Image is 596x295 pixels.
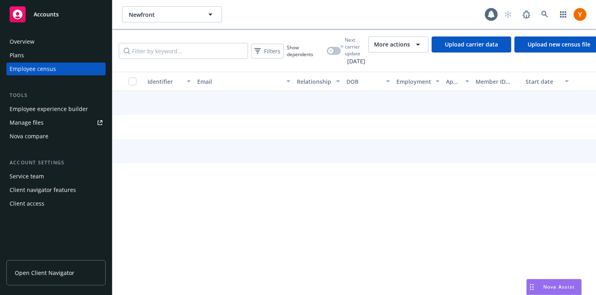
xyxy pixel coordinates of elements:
a: Manage files [6,116,106,129]
img: photo [574,8,586,21]
a: Client access [6,197,106,210]
div: Client access [10,197,44,210]
button: Email [194,72,294,91]
a: Upload carrier data [432,36,511,53]
div: Plans [10,49,24,62]
div: DOB [346,77,381,86]
a: Service team [6,170,106,183]
div: App status [446,77,461,86]
a: Accounts [6,3,106,26]
button: Newfront [122,6,222,22]
span: Accounts [34,11,59,18]
button: Nova Assist [526,279,582,295]
a: Overview [6,35,106,48]
button: Start date [522,72,572,91]
button: Identifier [144,72,194,91]
input: Select all [128,77,136,85]
div: Overview [10,35,34,48]
a: Switch app [555,6,571,22]
div: Member ID status [476,77,519,86]
button: Relationship [294,72,343,91]
span: Next carrier update [345,36,365,57]
div: Employee census [10,63,56,75]
button: Employment [393,72,443,91]
div: Employment [396,77,431,86]
span: Open Client Navigator [15,269,74,277]
a: Employee census [6,63,106,75]
div: Employee experience builder [10,103,88,115]
div: Account settings [6,159,106,167]
a: Report a Bug [518,6,534,22]
span: Filters [253,45,282,57]
a: Search [537,6,553,22]
button: Member ID status [472,72,522,91]
div: Identifier [148,77,182,86]
a: Nova compare [6,130,106,143]
span: Newfront [129,10,198,19]
div: Service team [10,170,44,183]
div: Nova compare [10,130,48,143]
a: Start snowing [500,6,516,22]
button: App status [443,72,473,91]
button: DOB [343,72,393,91]
a: Plans [6,49,106,62]
div: Start date [526,77,560,86]
div: Email [197,77,282,86]
button: Filters [251,44,284,59]
div: Manage files [10,116,44,129]
span: Show dependents [287,44,324,58]
div: Drag to move [527,279,537,295]
span: [DATE] [341,57,365,65]
span: Nova Assist [543,283,575,290]
button: More actions [368,36,428,53]
a: Client navigator features [6,184,106,196]
span: More actions [374,40,410,48]
div: Tools [6,91,106,99]
a: Employee experience builder [6,103,106,115]
input: Filter by keyword... [119,43,248,59]
div: Client navigator features [10,184,76,196]
span: Filters [264,47,280,55]
div: Relationship [297,77,331,86]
